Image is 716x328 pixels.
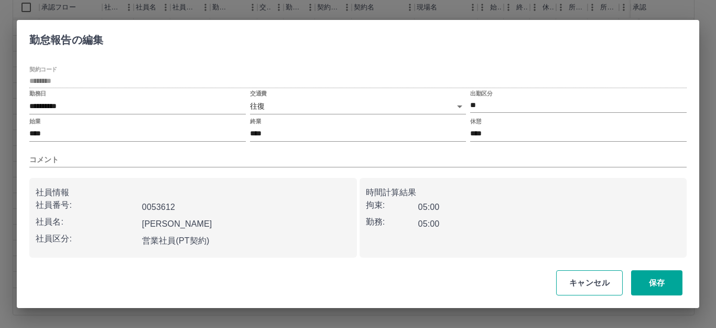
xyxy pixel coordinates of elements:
label: 勤務日 [29,90,46,98]
b: 0053612 [142,203,175,211]
button: キャンセル [556,270,623,295]
p: 時間計算結果 [366,186,681,199]
p: 社員情報 [36,186,351,199]
label: 終業 [250,117,261,125]
label: 契約コード [29,66,57,73]
p: 社員名: [36,216,138,228]
h2: 勤怠報告の編集 [17,20,116,56]
button: 保存 [631,270,682,295]
b: 05:00 [418,203,440,211]
label: 交通費 [250,90,267,98]
b: [PERSON_NAME] [142,219,212,228]
label: 休憩 [470,117,481,125]
p: 社員区分: [36,232,138,245]
div: 往復 [250,99,467,114]
b: 営業社員(PT契約) [142,236,210,245]
b: 05:00 [418,219,440,228]
p: 社員番号: [36,199,138,211]
label: 始業 [29,117,40,125]
label: 出勤区分 [470,90,492,98]
p: 拘束: [366,199,418,211]
p: 勤務: [366,216,418,228]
